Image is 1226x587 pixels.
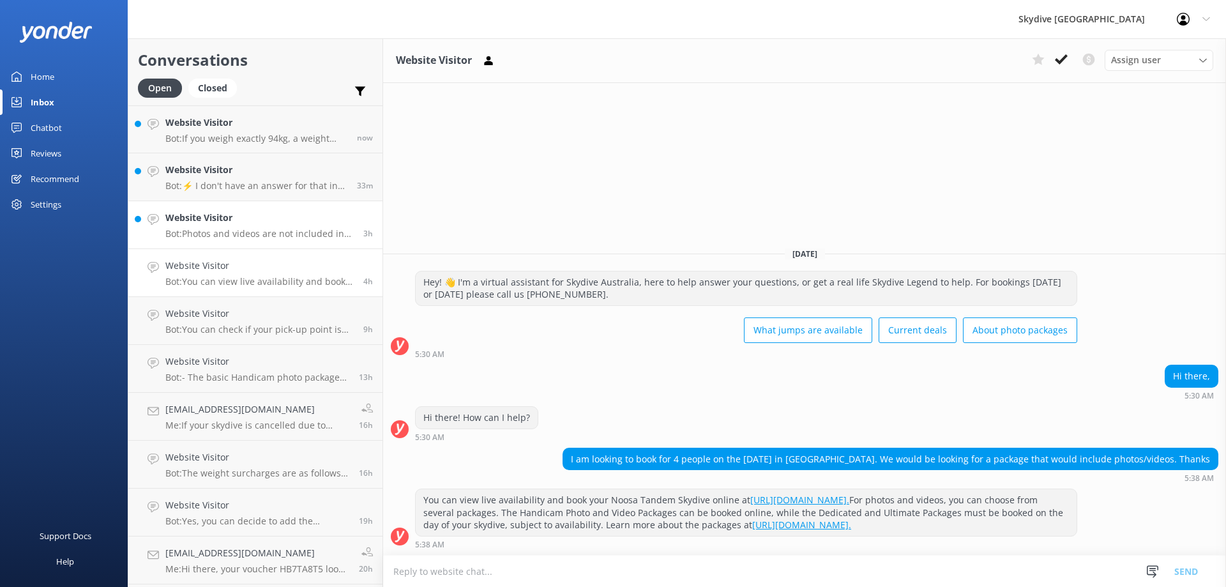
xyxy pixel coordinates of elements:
button: What jumps are available [744,317,872,343]
h4: Website Visitor [165,163,347,177]
div: You can view live availability and book your Noosa Tandem Skydive online at For photos and videos... [416,489,1077,536]
div: Assign User [1105,50,1213,70]
h4: Website Visitor [165,211,354,225]
a: Closed [188,80,243,95]
a: [URL][DOMAIN_NAME]. [752,519,851,531]
p: Bot: Yes, you can decide to add the Handicam Photo and Video Packages upon arrival at the dropzone. [165,515,349,527]
h3: Website Visitor [396,52,472,69]
div: Closed [188,79,237,98]
h4: Website Visitor [165,354,349,369]
a: Website VisitorBot:- The basic Handicam photo package costs $129 per person and includes photos o... [128,345,382,393]
a: Website VisitorBot:⚡ I don't have an answer for that in my knowledge base. Please try and rephras... [128,153,382,201]
a: [EMAIL_ADDRESS][DOMAIN_NAME]Me:Hi there, your voucher HB7TA8T5 looks good, it will valid until [D... [128,537,382,584]
span: Sep 18 2025 01:51pm (UTC +10:00) Australia/Brisbane [359,563,373,574]
p: Bot: - The basic Handicam photo package costs $129 per person and includes photos of your entire ... [165,372,349,383]
div: Sep 19 2025 05:30am (UTC +10:00) Australia/Brisbane [1165,391,1218,400]
div: Sep 19 2025 05:30am (UTC +10:00) Australia/Brisbane [415,432,538,441]
h4: Website Visitor [165,259,354,273]
span: Sep 18 2025 02:51pm (UTC +10:00) Australia/Brisbane [359,515,373,526]
div: Sep 19 2025 05:38am (UTC +10:00) Australia/Brisbane [415,540,1077,549]
strong: 5:38 AM [1184,475,1214,482]
div: Sep 19 2025 05:30am (UTC +10:00) Australia/Brisbane [415,349,1077,358]
span: Sep 19 2025 10:13am (UTC +10:00) Australia/Brisbane [357,132,373,143]
div: Recommend [31,166,79,192]
div: Reviews [31,141,61,166]
a: Website VisitorBot:Photos and videos are not included in the price of a tandem skydive but can be... [128,201,382,249]
span: Sep 19 2025 09:39am (UTC +10:00) Australia/Brisbane [357,180,373,191]
strong: 5:30 AM [415,351,444,358]
h4: [EMAIL_ADDRESS][DOMAIN_NAME] [165,546,349,560]
div: Sep 19 2025 05:38am (UTC +10:00) Australia/Brisbane [563,473,1218,482]
strong: 5:38 AM [415,541,444,549]
strong: 5:30 AM [415,434,444,441]
a: Website VisitorBot:If you weigh exactly 94kg, a weight surcharge of $55.00 AUD will apply, payabl... [128,105,382,153]
div: Hey! 👋 I'm a virtual assistant for Skydive Australia, here to help answer your questions, or get ... [416,271,1077,305]
p: Me: If your skydive is cancelled due to weather, you can reschedule [DATE] or ask for full refund... [165,420,349,431]
p: Bot: Photos and videos are not included in the price of a tandem skydive but can be purchased as ... [165,228,354,240]
span: Sep 18 2025 05:15pm (UTC +10:00) Australia/Brisbane [359,468,373,478]
div: Hi there, [1165,365,1218,387]
p: Bot: If you weigh exactly 94kg, a weight surcharge of $55.00 AUD will apply, payable at the drop ... [165,133,347,144]
a: Open [138,80,188,95]
h4: Website Visitor [165,498,349,512]
a: Website VisitorBot:You can check if your pick-up point is available at [URL][DOMAIN_NAME]. If you... [128,297,382,345]
h4: Website Visitor [165,450,349,464]
p: Bot: You can view live availability and book your Noosa Tandem Skydive online at [URL][DOMAIN_NAM... [165,276,354,287]
h4: [EMAIL_ADDRESS][DOMAIN_NAME] [165,402,349,416]
div: Chatbot [31,115,62,141]
button: About photo packages [963,317,1077,343]
h2: Conversations [138,48,373,72]
div: Home [31,64,54,89]
button: Current deals [879,317,957,343]
span: Sep 19 2025 05:38am (UTC +10:00) Australia/Brisbane [363,276,373,287]
h4: Website Visitor [165,116,347,130]
span: Sep 19 2025 06:34am (UTC +10:00) Australia/Brisbane [363,228,373,239]
strong: 5:30 AM [1184,392,1214,400]
div: Inbox [31,89,54,115]
p: Bot: The weight surcharges are as follows, payable at the drop zone: - 94kg - 104kgs = $55.00 AUD... [165,468,349,479]
a: Website VisitorBot:Yes, you can decide to add the Handicam Photo and Video Packages upon arrival ... [128,489,382,537]
p: Me: Hi there, your voucher HB7TA8T5 looks good, it will valid until [DATE], you can call us or em... [165,563,349,575]
p: Bot: ⚡ I don't have an answer for that in my knowledge base. Please try and rephrase your questio... [165,180,347,192]
a: Website VisitorBot:The weight surcharges are as follows, payable at the drop zone: - 94kg - 104kg... [128,441,382,489]
a: [EMAIL_ADDRESS][DOMAIN_NAME]Me:If your skydive is cancelled due to weather, you can reschedule [D... [128,393,382,441]
h4: Website Visitor [165,307,354,321]
span: Sep 18 2025 08:37pm (UTC +10:00) Australia/Brisbane [359,372,373,383]
div: Help [56,549,74,574]
span: Assign user [1111,53,1161,67]
a: [URL][DOMAIN_NAME]. [750,494,849,506]
div: Open [138,79,182,98]
a: Website VisitorBot:You can view live availability and book your Noosa Tandem Skydive online at [U... [128,249,382,297]
p: Bot: You can check if your pick-up point is available at [URL][DOMAIN_NAME]. If you need further ... [165,324,354,335]
img: yonder-white-logo.png [19,22,93,43]
span: [DATE] [785,248,825,259]
div: Settings [31,192,61,217]
div: Support Docs [40,523,91,549]
span: Sep 18 2025 05:48pm (UTC +10:00) Australia/Brisbane [359,420,373,431]
div: I am looking to book for 4 people on the [DATE] in [GEOGRAPHIC_DATA]. We would be looking for a p... [563,448,1218,470]
span: Sep 19 2025 01:09am (UTC +10:00) Australia/Brisbane [363,324,373,335]
div: Hi there! How can I help? [416,407,538,429]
